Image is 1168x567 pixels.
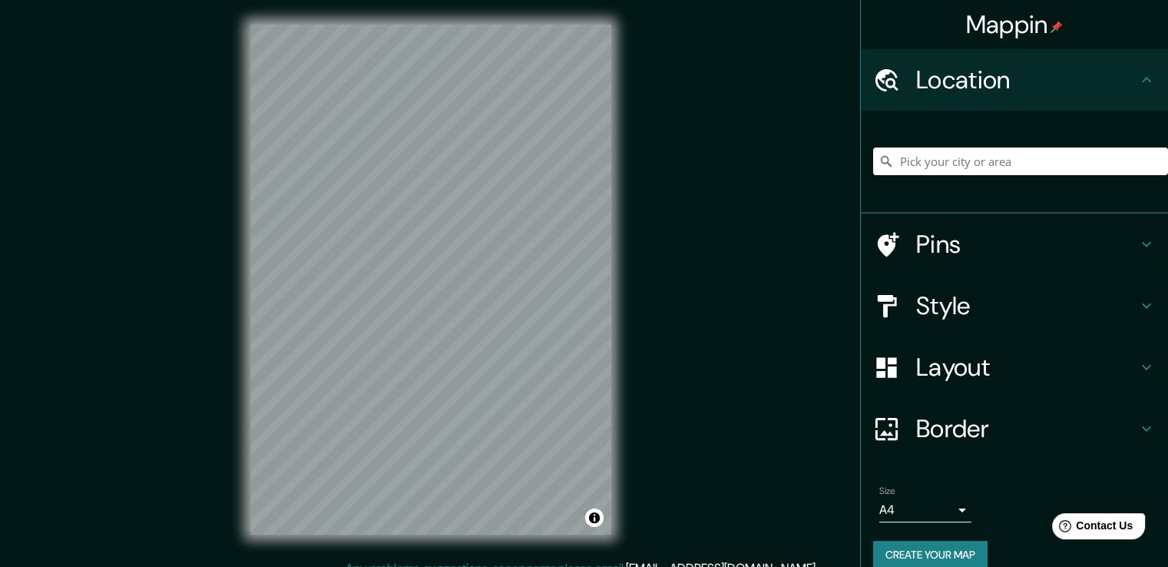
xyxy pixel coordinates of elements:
h4: Mappin [966,9,1064,40]
iframe: Help widget launcher [1031,507,1151,550]
h4: Pins [916,229,1137,260]
h4: Layout [916,352,1137,383]
div: Style [861,275,1168,337]
div: Pins [861,214,1168,275]
input: Pick your city or area [873,148,1168,175]
button: Toggle attribution [585,509,604,527]
img: pin-icon.png [1051,21,1063,33]
canvas: Map [250,25,611,535]
label: Size [879,485,895,498]
div: Border [861,398,1168,459]
h4: Border [916,413,1137,444]
h4: Style [916,290,1137,321]
div: Layout [861,337,1168,398]
h4: Location [916,65,1137,95]
div: A4 [879,498,971,522]
div: Location [861,49,1168,111]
